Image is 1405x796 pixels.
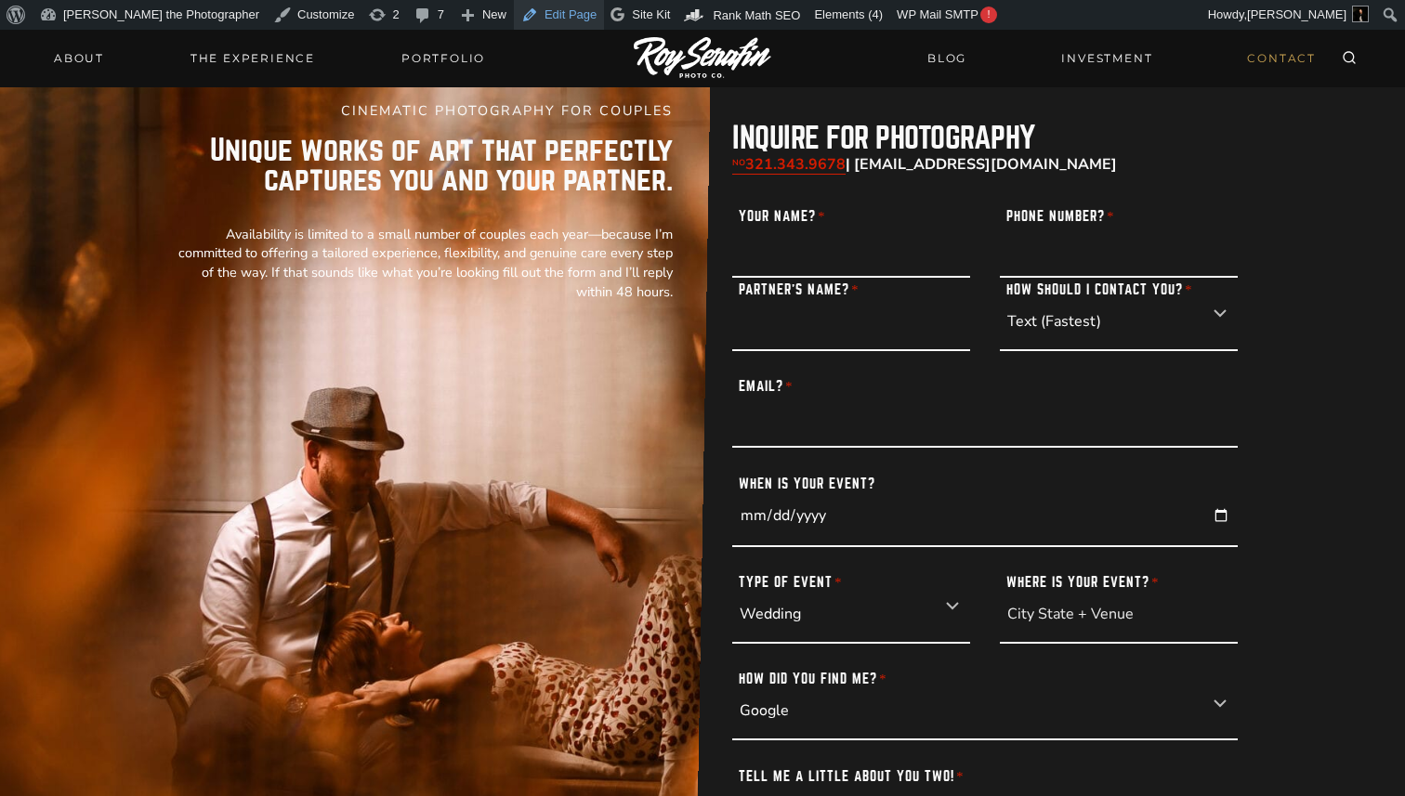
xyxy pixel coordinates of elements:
[732,157,745,168] sub: NO
[1000,204,1122,223] label: Phone Number?
[1050,42,1163,74] a: INVESTMENT
[980,7,997,23] span: !
[1000,570,1238,644] input: City State + Venue
[43,46,115,72] a: About
[1000,570,1166,589] label: Where is your event?
[634,37,771,81] img: Logo of Roy Serafin Photo Co., featuring stylized text in white on a light background, representi...
[390,46,496,72] a: Portfolio
[916,42,1327,74] nav: Secondary Navigation
[732,204,833,223] label: Your Name?
[1000,278,1200,296] label: How Should I contact You?
[732,472,882,490] label: When is your event?
[1236,42,1327,74] a: CONTACT
[43,46,496,72] nav: Primary Navigation
[732,278,866,296] label: Partner’s Name?
[732,124,1238,153] h2: inquire for photography
[732,375,800,394] label: Email?
[1336,46,1362,72] button: View Search Form
[1247,7,1346,21] span: [PERSON_NAME]
[713,8,800,22] span: Rank Math SEO
[732,764,971,783] label: Tell me a little about you two!
[167,101,673,122] h5: CINEMATIC PHOTOGRAPHY FOR COUPLES
[732,154,846,175] a: NO321.343.9678
[916,42,978,74] a: BLOG
[732,668,894,686] label: How did you find me?
[632,7,670,21] span: Site Kit
[179,46,326,72] a: THE EXPERIENCE
[732,570,849,589] label: Type of Event
[167,128,673,195] p: Unique works of art that perfectly captures you and your partner.
[732,154,1117,175] strong: | [EMAIL_ADDRESS][DOMAIN_NAME]
[167,225,673,302] p: Availability is limited to a small number of couples each year—because I’m committed to offering ...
